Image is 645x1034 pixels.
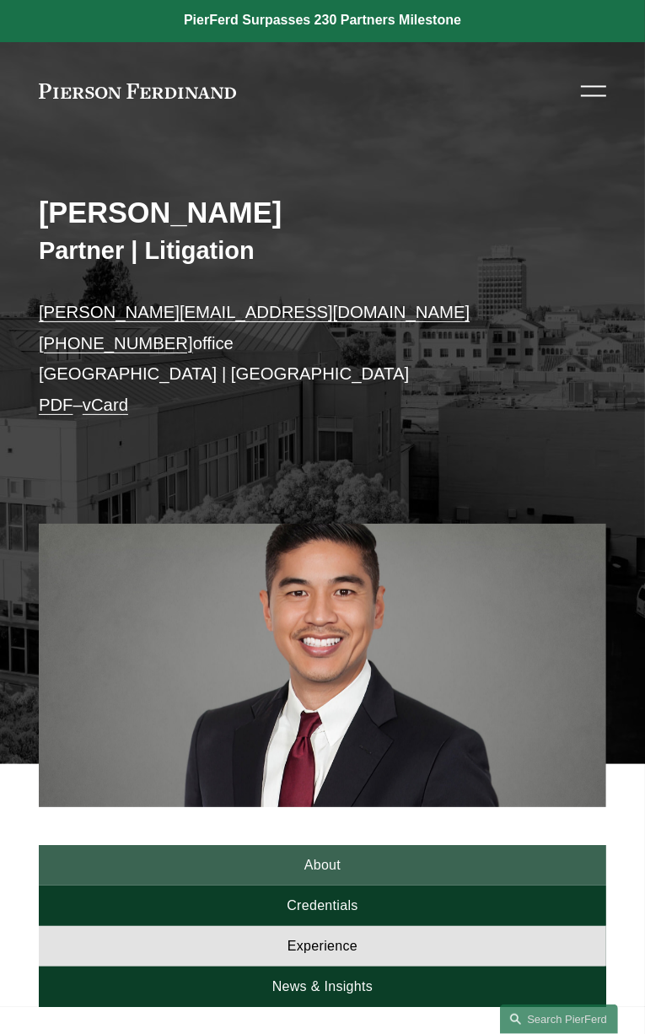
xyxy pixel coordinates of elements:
h2: [PERSON_NAME] [39,196,606,231]
a: Experience [39,926,606,967]
a: Credentials [39,886,606,926]
a: Search this site [500,1004,618,1034]
p: office [GEOGRAPHIC_DATA] | [GEOGRAPHIC_DATA] – [39,297,606,420]
a: About [39,845,606,886]
a: [PERSON_NAME][EMAIL_ADDRESS][DOMAIN_NAME] [39,303,470,321]
a: News & Insights [39,967,606,1007]
a: [PHONE_NUMBER] [39,334,193,353]
a: vCard [83,396,128,414]
h3: Partner | Litigation [39,236,606,267]
a: PDF [39,396,73,414]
